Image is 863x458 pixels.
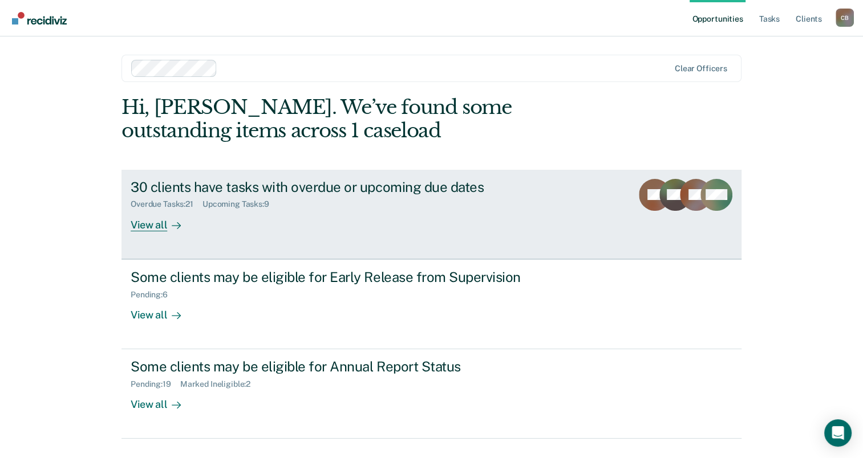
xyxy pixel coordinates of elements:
[131,290,177,300] div: Pending : 6
[12,12,67,24] img: Recidiviz
[121,96,617,142] div: Hi, [PERSON_NAME]. We’ve found some outstanding items across 1 caseload
[824,419,852,447] div: Open Intercom Messenger
[131,299,195,321] div: View all
[121,349,742,439] a: Some clients may be eligible for Annual Report StatusPending:19Marked Ineligible:2View all
[202,199,278,209] div: Upcoming Tasks : 9
[131,379,180,389] div: Pending : 19
[131,179,531,195] div: 30 clients have tasks with overdue or upcoming due dates
[675,64,727,73] div: Clear officers
[121,259,742,349] a: Some clients may be eligible for Early Release from SupervisionPending:6View all
[836,9,854,27] button: Profile dropdown button
[180,379,260,389] div: Marked Ineligible : 2
[131,209,195,231] div: View all
[121,170,742,259] a: 30 clients have tasks with overdue or upcoming due datesOverdue Tasks:21Upcoming Tasks:9View all
[131,269,531,285] div: Some clients may be eligible for Early Release from Supervision
[131,358,531,375] div: Some clients may be eligible for Annual Report Status
[131,389,195,411] div: View all
[836,9,854,27] div: C B
[131,199,202,209] div: Overdue Tasks : 21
